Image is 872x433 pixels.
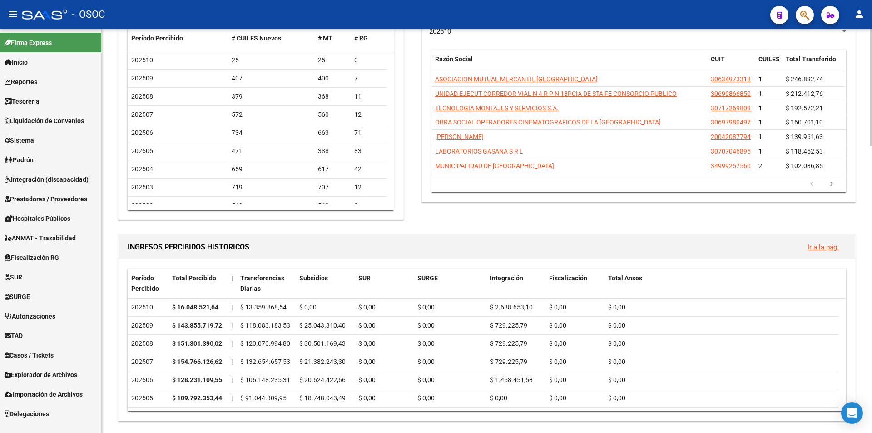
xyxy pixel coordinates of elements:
[711,55,725,63] span: CUIT
[854,9,865,20] mat-icon: person
[240,304,287,311] span: $ 13.359.868,54
[232,182,311,193] div: 719
[490,274,523,282] span: Integración
[72,5,105,25] span: - OSOC
[786,119,823,126] span: $ 160.701,10
[5,38,52,48] span: Firma Express
[435,75,598,83] span: ASOCIACION MUTUAL MERCANTIL [GEOGRAPHIC_DATA]
[786,55,836,63] span: Total Transferido
[318,109,347,120] div: 560
[318,35,332,42] span: # MT
[232,55,311,65] div: 25
[231,340,233,347] span: |
[240,274,284,292] span: Transferencias Diarias
[490,376,533,383] span: $ 1.458.451,58
[318,91,347,102] div: 368
[5,214,70,224] span: Hospitales Públicos
[786,90,823,97] span: $ 212.412,76
[128,243,249,251] span: INGRESOS PERCIBIDOS HISTORICOS
[131,202,153,209] span: 202502
[5,116,84,126] span: Liquidación de Convenios
[786,75,823,83] span: $ 246.892,74
[131,184,153,191] span: 202503
[5,96,40,106] span: Tesorería
[358,304,376,311] span: $ 0,00
[5,272,22,282] span: SUR
[358,394,376,402] span: $ 0,00
[354,91,383,102] div: 11
[354,146,383,156] div: 83
[5,331,23,341] span: TAD
[414,269,486,299] datatable-header-cell: SURGE
[823,179,840,189] a: go to next page
[231,376,233,383] span: |
[354,55,383,65] div: 0
[545,269,604,299] datatable-header-cell: Fiscalización
[318,182,347,193] div: 707
[417,304,435,311] span: $ 0,00
[417,376,435,383] span: $ 0,00
[228,269,237,299] datatable-header-cell: |
[318,200,347,211] div: 540
[758,162,762,169] span: 2
[5,311,55,321] span: Autorizaciones
[711,119,751,126] span: 30697980497
[358,340,376,347] span: $ 0,00
[549,274,587,282] span: Fiscalización
[5,370,77,380] span: Explorador de Archivos
[429,27,451,35] span: 202510
[786,133,823,140] span: $ 139.961,63
[358,322,376,329] span: $ 0,00
[490,358,527,365] span: $ 729.225,79
[711,75,751,83] span: 30634973318
[758,75,762,83] span: 1
[131,302,165,313] div: 202510
[172,340,222,347] strong: $ 151.301.390,02
[131,274,159,292] span: Período Percibido
[296,269,355,299] datatable-header-cell: Subsidios
[549,358,566,365] span: $ 0,00
[318,164,347,174] div: 617
[228,29,315,48] datatable-header-cell: # CUILES Nuevos
[131,165,153,173] span: 202504
[358,358,376,365] span: $ 0,00
[435,90,677,97] span: UNIDAD EJECUT CORREDOR VIAL N 4 R P N 18PCIA DE STA FE CONSORCIO PUBLICO
[299,394,346,402] span: $ 18.748.043,49
[168,269,228,299] datatable-header-cell: Total Percibido
[299,358,346,365] span: $ 21.382.243,30
[490,322,527,329] span: $ 729.225,79
[711,133,751,140] span: 20042087794
[435,162,554,169] span: MUNICIPALIDAD DE [GEOGRAPHIC_DATA]
[800,239,846,255] button: Ir a la pág.
[172,304,218,311] strong: $ 16.048.521,64
[435,148,523,155] span: LABORATORIOS GASANA S R L
[549,304,566,311] span: $ 0,00
[608,358,625,365] span: $ 0,00
[549,340,566,347] span: $ 0,00
[354,182,383,193] div: 12
[240,322,290,329] span: $ 118.083.183,53
[608,274,642,282] span: Total Anses
[232,73,311,84] div: 407
[354,200,383,211] div: 9
[131,75,153,82] span: 202509
[786,162,823,169] span: $ 102.086,85
[172,274,216,282] span: Total Percibido
[5,350,54,360] span: Casos / Tickets
[417,322,435,329] span: $ 0,00
[299,304,317,311] span: $ 0,00
[608,340,625,347] span: $ 0,00
[318,73,347,84] div: 400
[131,147,153,154] span: 202505
[608,304,625,311] span: $ 0,00
[7,9,18,20] mat-icon: menu
[549,322,566,329] span: $ 0,00
[314,29,351,48] datatable-header-cell: # MT
[417,358,435,365] span: $ 0,00
[354,164,383,174] div: 42
[354,128,383,138] div: 71
[758,55,780,63] span: CUILES
[355,269,414,299] datatable-header-cell: SUR
[232,35,281,42] span: # CUILES Nuevos
[172,376,222,383] strong: $ 128.231.109,55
